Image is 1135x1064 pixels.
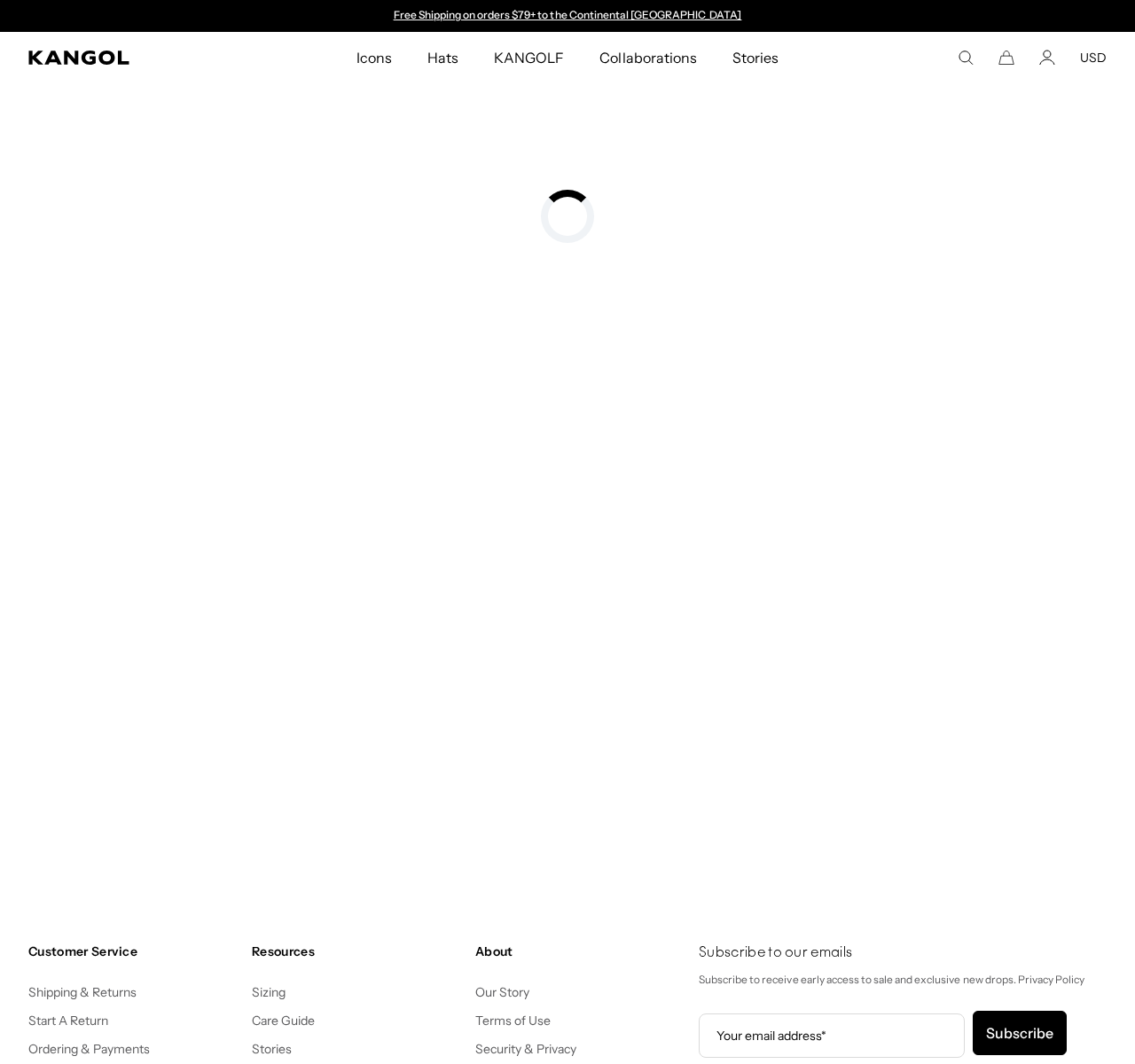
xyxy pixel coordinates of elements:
[476,32,582,83] a: KANGOLF
[385,9,750,23] div: Announcement
[28,943,238,959] h4: Customer Service
[715,32,796,83] a: Stories
[475,1041,577,1057] a: Security & Privacy
[410,32,476,83] a: Hats
[385,9,750,23] slideshow-component: Announcement bar
[356,32,392,83] span: Icons
[252,984,286,1000] a: Sizing
[252,1013,315,1029] a: Care Guide
[958,50,974,66] summary: Search here
[475,943,685,959] h4: About
[582,32,714,83] a: Collaborations
[494,32,564,83] span: KANGOLF
[394,8,742,21] a: Free Shipping on orders $79+ to the Continental [GEOGRAPHIC_DATA]
[28,1041,151,1057] a: Ordering & Payments
[385,9,750,23] div: 1 of 2
[252,1041,292,1057] a: Stories
[475,1013,551,1029] a: Terms of Use
[1039,50,1055,66] a: Account
[339,32,410,83] a: Icons
[973,1011,1067,1055] button: Subscribe
[252,943,461,959] h4: Resources
[699,970,1107,990] p: Subscribe to receive early access to sale and exclusive new drops. Privacy Policy
[28,1013,108,1029] a: Start A Return
[427,32,458,83] span: Hats
[732,32,779,83] span: Stories
[1080,50,1107,66] button: USD
[475,984,529,1000] a: Our Story
[28,984,137,1000] a: Shipping & Returns
[599,32,696,83] span: Collaborations
[998,50,1014,66] button: Cart
[699,943,1107,963] h4: Subscribe to our emails
[28,51,235,65] a: Kangol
